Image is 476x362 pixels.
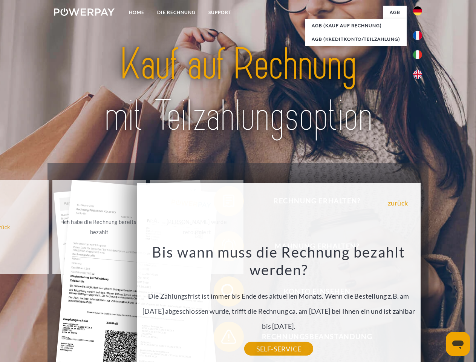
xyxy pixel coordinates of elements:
[141,243,416,349] div: Die Zahlungsfrist ist immer bis Ende des aktuellen Monats. Wenn die Bestellung z.B. am [DATE] abg...
[122,6,151,19] a: Home
[244,342,313,356] a: SELF-SERVICE
[446,332,470,356] iframe: Schaltfläche zum Öffnen des Messaging-Fensters
[202,6,238,19] a: SUPPORT
[413,31,422,40] img: fr
[72,36,404,144] img: title-powerpay_de.svg
[57,217,142,237] div: Ich habe die Rechnung bereits bezahlt
[141,243,416,279] h3: Bis wann muss die Rechnung bezahlt werden?
[54,8,115,16] img: logo-powerpay-white.svg
[383,6,407,19] a: agb
[413,50,422,59] img: it
[305,19,407,32] a: AGB (Kauf auf Rechnung)
[151,6,202,19] a: DIE RECHNUNG
[413,6,422,15] img: de
[305,32,407,46] a: AGB (Kreditkonto/Teilzahlung)
[413,70,422,79] img: en
[388,199,408,206] a: zurück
